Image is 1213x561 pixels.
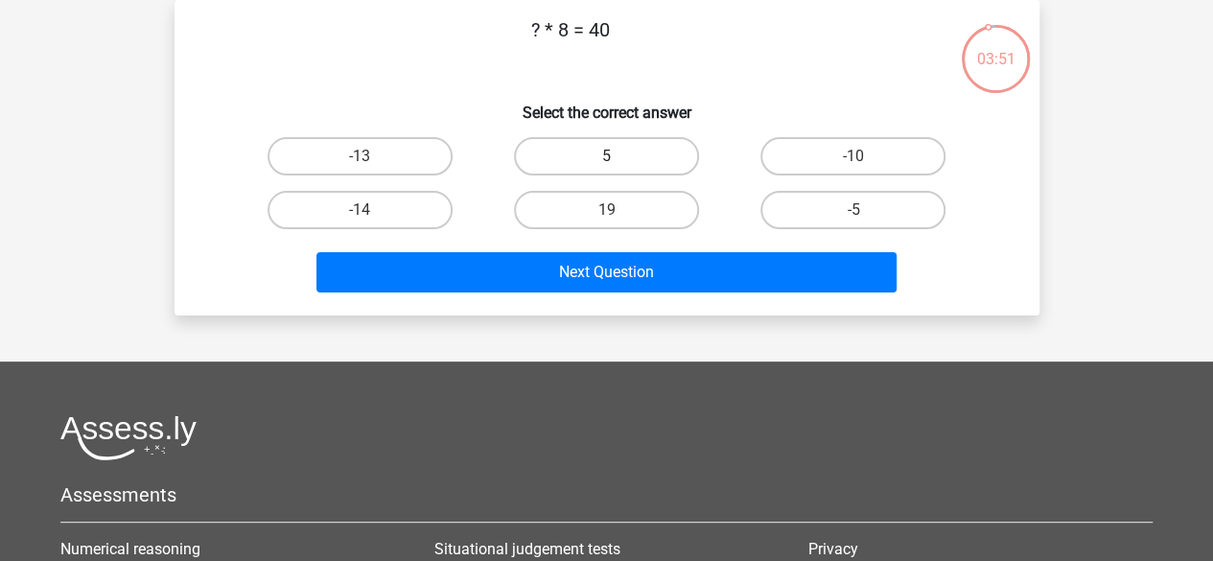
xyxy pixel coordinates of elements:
button: Next Question [316,252,897,292]
img: Assessly logo [60,415,197,460]
div: 03:51 [960,23,1032,71]
a: Situational judgement tests [434,540,620,558]
label: -14 [268,191,453,229]
label: -5 [760,191,945,229]
h6: Select the correct answer [205,88,1009,122]
p: ? * 8 = 40 [205,15,937,73]
a: Numerical reasoning [60,540,200,558]
label: 5 [514,137,699,175]
h5: Assessments [60,483,1153,506]
label: -13 [268,137,453,175]
a: Privacy [807,540,857,558]
label: 19 [514,191,699,229]
label: -10 [760,137,945,175]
